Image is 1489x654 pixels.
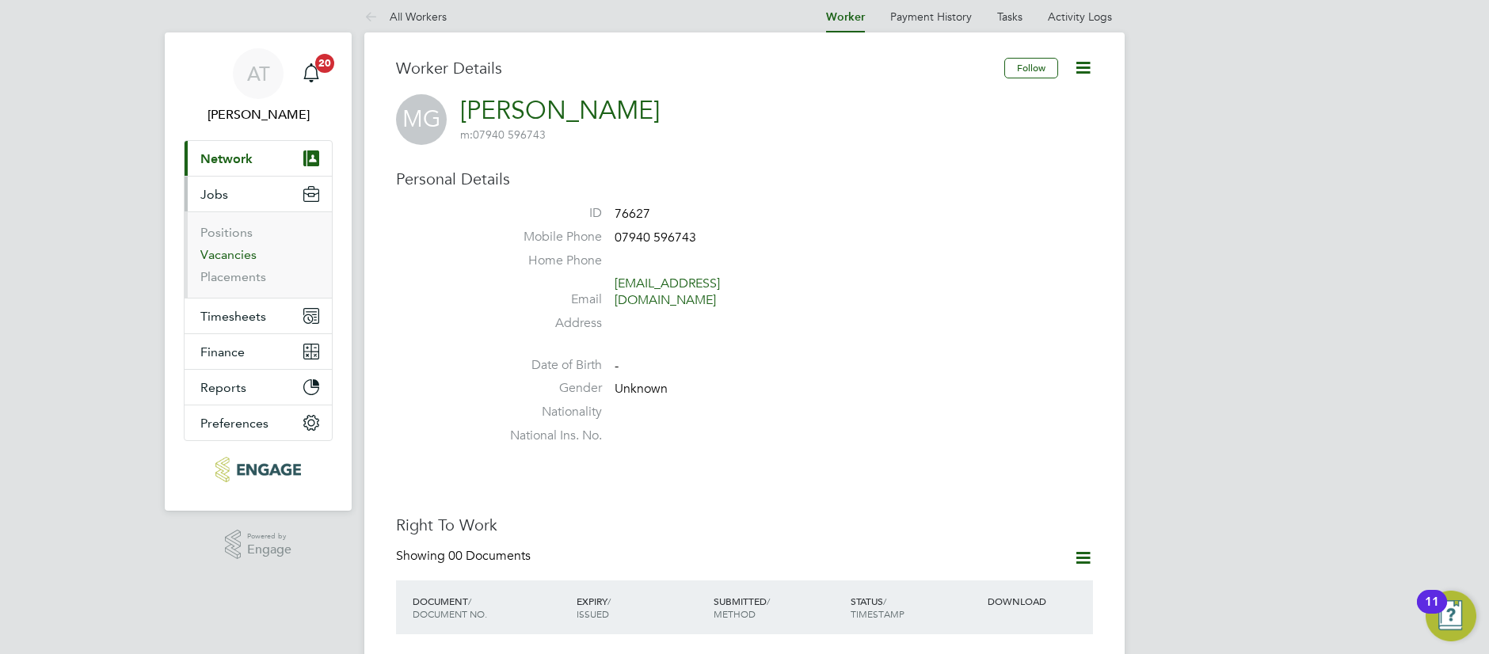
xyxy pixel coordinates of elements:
span: / [767,595,770,607]
label: Nationality [491,404,602,420]
a: 20 [295,48,327,99]
span: TIMESTAMP [851,607,904,620]
span: 07940 596743 [460,127,546,142]
div: STATUS [847,587,984,628]
div: Jobs [185,211,332,298]
label: Date of Birth [491,357,602,374]
span: / [468,595,471,607]
a: All Workers [364,10,447,24]
div: 11 [1425,602,1439,622]
a: AT[PERSON_NAME] [184,48,333,124]
span: 76627 [615,206,650,222]
span: / [883,595,886,607]
label: Address [491,315,602,332]
span: DOCUMENT NO. [413,607,487,620]
span: Preferences [200,416,268,431]
h3: Worker Details [396,58,1004,78]
span: AT [247,63,270,84]
button: Open Resource Center, 11 new notifications [1426,591,1476,641]
div: Showing [396,548,534,565]
span: Unknown [615,382,668,397]
span: Jobs [200,187,228,202]
a: Payment History [890,10,972,24]
label: Home Phone [491,253,602,269]
button: Network [185,141,332,176]
nav: Main navigation [165,32,352,511]
div: DOWNLOAD [984,587,1093,615]
span: / [607,595,611,607]
a: Positions [200,225,253,240]
span: m: [460,127,473,142]
a: Powered byEngage [225,530,292,560]
span: Annie Trotter [184,105,333,124]
label: National Ins. No. [491,428,602,444]
button: Jobs [185,177,332,211]
a: Placements [200,269,266,284]
span: Reports [200,380,246,395]
button: Finance [185,334,332,369]
a: Activity Logs [1048,10,1112,24]
label: Mobile Phone [491,229,602,245]
a: [PERSON_NAME] [460,95,660,126]
div: DOCUMENT [409,587,573,628]
a: Vacancies [200,247,257,262]
a: Go to home page [184,457,333,482]
button: Reports [185,370,332,405]
img: tr2rec-logo-retina.png [215,457,300,482]
span: Timesheets [200,309,266,324]
div: SUBMITTED [710,587,847,628]
label: Email [491,291,602,308]
span: 00 Documents [448,548,531,564]
button: Preferences [185,405,332,440]
span: 20 [315,54,334,73]
span: Powered by [247,530,291,543]
a: [EMAIL_ADDRESS][DOMAIN_NAME] [615,276,720,308]
span: Network [200,151,253,166]
button: Timesheets [185,298,332,333]
span: METHOD [714,607,756,620]
span: - [615,358,619,374]
span: MG [396,94,447,145]
span: ISSUED [577,607,609,620]
label: ID [491,205,602,222]
span: 07940 596743 [615,230,696,245]
div: EXPIRY [573,587,710,628]
button: Follow [1004,58,1058,78]
label: Gender [491,380,602,397]
a: Tasks [997,10,1022,24]
a: Worker [826,10,865,24]
span: Finance [200,344,245,359]
span: Engage [247,543,291,557]
h3: Right To Work [396,515,1093,535]
h3: Personal Details [396,169,1093,189]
